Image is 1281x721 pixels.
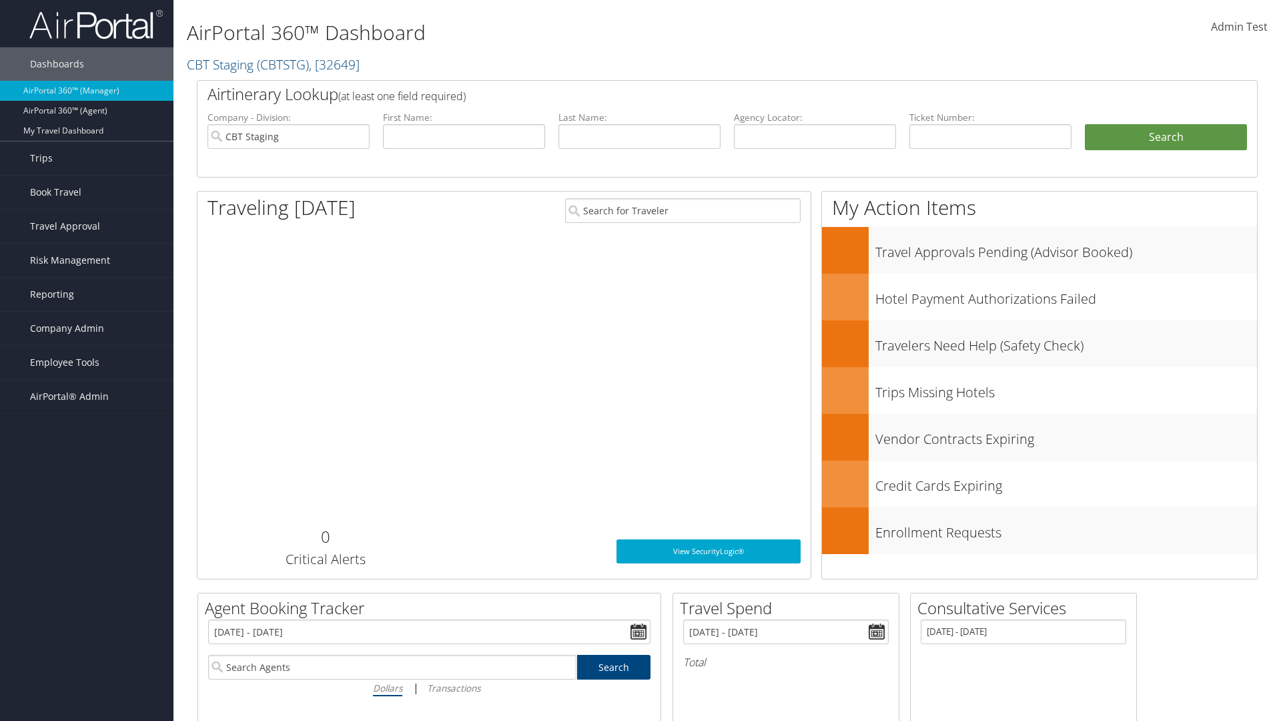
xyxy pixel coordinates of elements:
h3: Travelers Need Help (Safety Check) [875,330,1257,355]
h2: Airtinerary Lookup [207,83,1159,105]
h2: Travel Spend [680,597,899,620]
h3: Trips Missing Hotels [875,377,1257,402]
a: Admin Test [1211,7,1268,48]
span: Risk Management [30,244,110,277]
h2: 0 [207,525,443,548]
span: Dashboards [30,47,84,81]
div: | [208,680,651,696]
h3: Travel Approvals Pending (Advisor Booked) [875,236,1257,262]
label: Ticket Number: [909,111,1072,124]
a: CBT Staging [187,55,360,73]
span: Reporting [30,278,74,311]
span: (at least one field required) [338,89,466,103]
h1: AirPortal 360™ Dashboard [187,19,907,47]
h2: Consultative Services [917,597,1136,620]
a: Hotel Payment Authorizations Failed [822,274,1257,320]
span: Employee Tools [30,346,99,379]
input: Search for Traveler [565,198,801,223]
h3: Vendor Contracts Expiring [875,423,1257,449]
span: Trips [30,142,53,175]
a: Travel Approvals Pending (Advisor Booked) [822,227,1257,274]
h3: Hotel Payment Authorizations Failed [875,283,1257,308]
a: Search [577,655,651,680]
input: Search Agents [208,655,576,680]
a: Credit Cards Expiring [822,461,1257,507]
h6: Total [683,655,889,670]
span: , [ 32649 ] [309,55,360,73]
i: Dollars [373,682,402,694]
h3: Credit Cards Expiring [875,470,1257,495]
h2: Agent Booking Tracker [205,597,661,620]
a: Enrollment Requests [822,507,1257,554]
a: Travelers Need Help (Safety Check) [822,320,1257,367]
label: Last Name: [558,111,721,124]
a: Trips Missing Hotels [822,367,1257,414]
label: Company - Division: [207,111,370,124]
a: View SecurityLogic® [616,539,801,563]
i: Transactions [427,682,480,694]
span: ( CBTSTG ) [257,55,309,73]
span: Book Travel [30,176,81,209]
span: Company Admin [30,312,104,345]
img: airportal-logo.png [29,9,163,40]
h1: Traveling [DATE] [207,194,356,222]
h1: My Action Items [822,194,1257,222]
span: Travel Approval [30,210,100,243]
span: AirPortal® Admin [30,380,109,413]
label: Agency Locator: [734,111,896,124]
h3: Enrollment Requests [875,517,1257,542]
h3: Critical Alerts [207,550,443,569]
span: Admin Test [1211,19,1268,34]
label: First Name: [383,111,545,124]
button: Search [1085,124,1247,151]
a: Vendor Contracts Expiring [822,414,1257,461]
